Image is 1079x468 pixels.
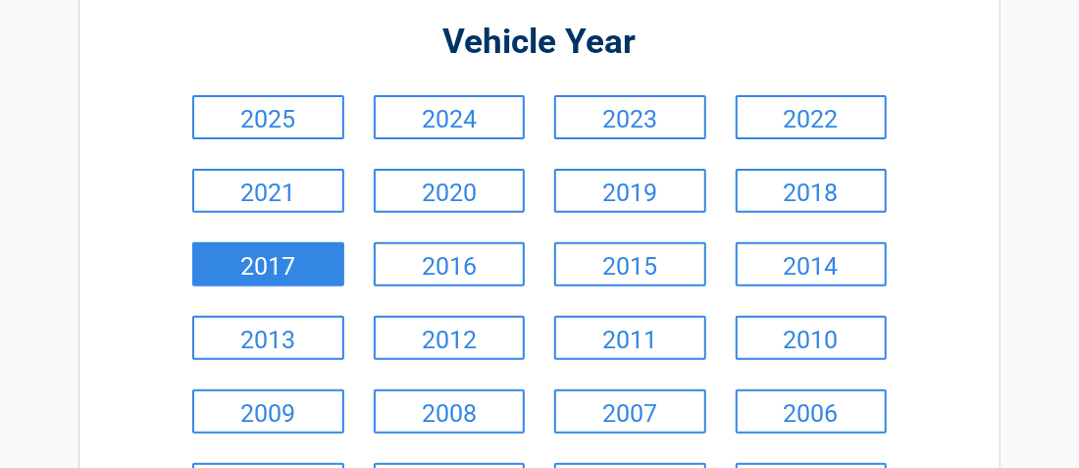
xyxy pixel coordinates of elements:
[192,390,344,434] a: 2009
[736,95,888,139] a: 2022
[554,242,706,286] a: 2015
[374,390,526,434] a: 2008
[736,169,888,213] a: 2018
[374,316,526,360] a: 2012
[554,390,706,434] a: 2007
[554,316,706,360] a: 2011
[374,95,526,139] a: 2024
[736,316,888,360] a: 2010
[554,169,706,213] a: 2019
[192,316,344,360] a: 2013
[554,95,706,139] a: 2023
[192,169,344,213] a: 2021
[736,390,888,434] a: 2006
[374,242,526,286] a: 2016
[192,95,344,139] a: 2025
[736,242,888,286] a: 2014
[192,242,344,286] a: 2017
[374,169,526,213] a: 2020
[187,20,892,66] h2: Vehicle Year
